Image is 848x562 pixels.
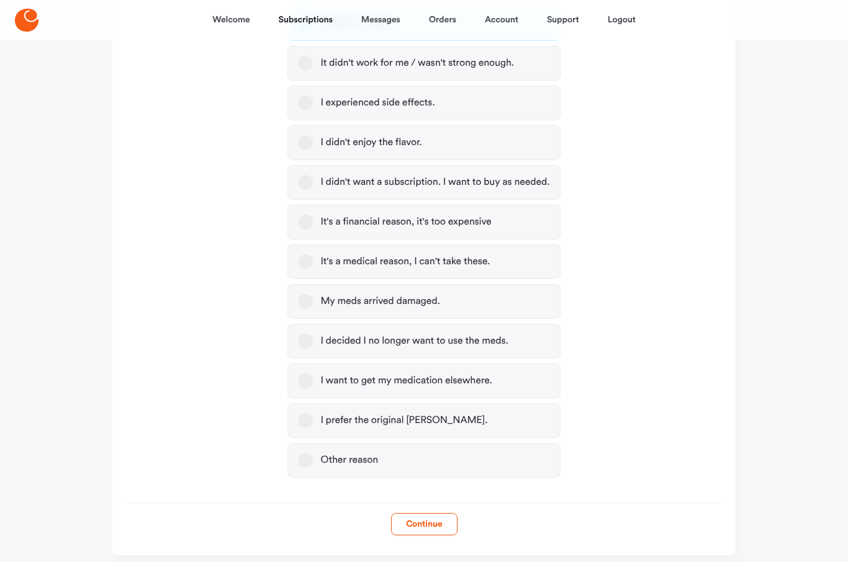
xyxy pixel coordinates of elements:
a: Welcome [212,5,250,35]
a: Logout [608,5,636,35]
div: I experienced side effects. [320,97,435,109]
div: It's a financial reason, it's too expensive [320,216,491,228]
div: My meds arrived damaged. [320,295,440,308]
a: Support [547,5,579,35]
div: It's a medical reason, I can't take these. [320,256,490,268]
button: Continue [391,513,458,535]
a: Messages [361,5,400,35]
div: I didn't want a subscription. I want to buy as needed. [320,176,549,189]
a: Subscriptions [279,5,333,35]
div: I want to get my medication elsewhere. [320,375,492,387]
button: I prefer the original [PERSON_NAME]. [298,413,313,428]
div: I prefer the original [PERSON_NAME]. [320,414,487,427]
div: I didn't enjoy the flavor. [320,136,422,149]
a: Account [485,5,518,35]
div: Other reason [320,454,378,466]
button: It's a medical reason, I can't take these. [298,254,313,269]
button: I want to get my medication elsewhere. [298,373,313,388]
button: It's a financial reason, it's too expensive [298,215,313,230]
button: My meds arrived damaged. [298,294,313,309]
div: It didn't work for me / wasn't strong enough. [320,57,514,69]
button: It didn't work for me / wasn't strong enough. [298,56,313,71]
button: I didn't want a subscription. I want to buy as needed. [298,175,313,190]
div: I decided I no longer want to use the meds. [320,335,508,347]
button: Other reason [298,453,313,468]
button: I experienced side effects. [298,96,313,110]
button: I decided I no longer want to use the meds. [298,334,313,349]
button: I didn't enjoy the flavor. [298,135,313,150]
a: Orders [429,5,456,35]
